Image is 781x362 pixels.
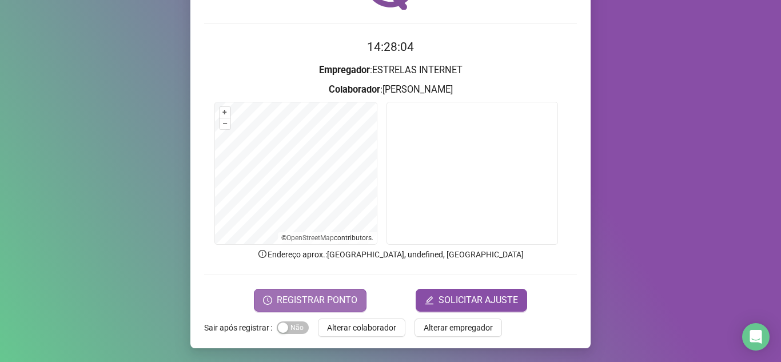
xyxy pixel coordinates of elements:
[329,84,380,95] strong: Colaborador
[742,323,770,351] div: Open Intercom Messenger
[204,319,277,337] label: Sair após registrar
[415,319,502,337] button: Alterar empregador
[319,65,370,75] strong: Empregador
[424,321,493,334] span: Alterar empregador
[204,63,577,78] h3: : ESTRELAS INTERNET
[277,293,357,307] span: REGISTRAR PONTO
[254,289,366,312] button: REGISTRAR PONTO
[281,234,373,242] li: © contributors.
[220,107,230,118] button: +
[367,40,414,54] time: 14:28:04
[286,234,334,242] a: OpenStreetMap
[204,248,577,261] p: Endereço aprox. : [GEOGRAPHIC_DATA], undefined, [GEOGRAPHIC_DATA]
[318,319,405,337] button: Alterar colaborador
[416,289,527,312] button: editSOLICITAR AJUSTE
[425,296,434,305] span: edit
[439,293,518,307] span: SOLICITAR AJUSTE
[257,249,268,259] span: info-circle
[327,321,396,334] span: Alterar colaborador
[263,296,272,305] span: clock-circle
[220,118,230,129] button: –
[204,82,577,97] h3: : [PERSON_NAME]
